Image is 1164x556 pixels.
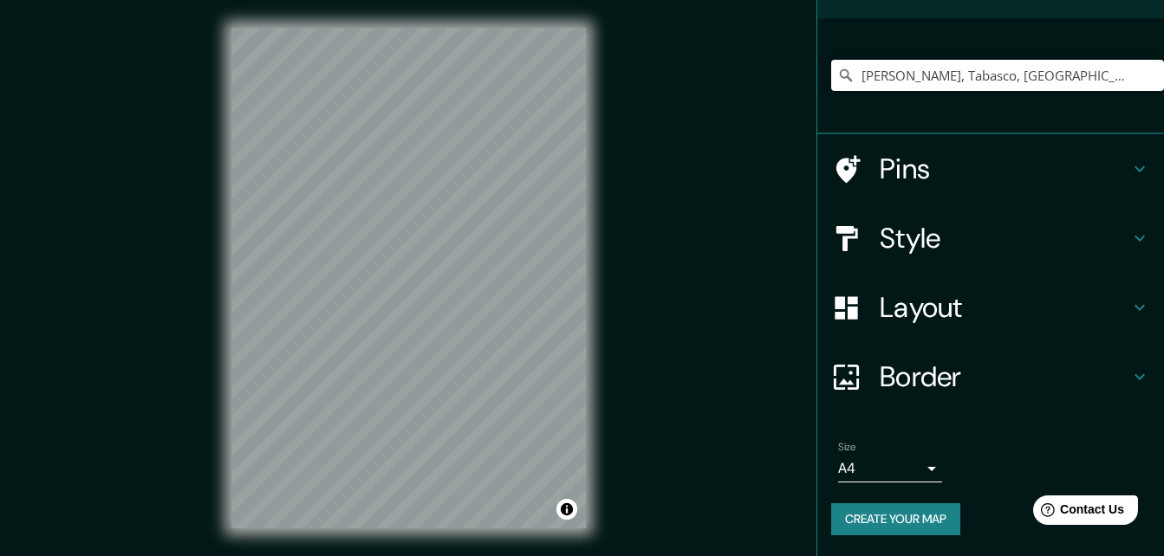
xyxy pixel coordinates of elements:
h4: Style [880,221,1129,255]
div: Layout [817,273,1164,342]
canvas: Map [231,28,586,528]
h4: Pins [880,152,1129,186]
div: A4 [838,455,942,482]
label: Size [838,440,856,455]
input: Pick your city or area [831,60,1164,91]
h4: Border [880,359,1129,394]
div: Border [817,342,1164,411]
button: Toggle attribution [556,499,577,520]
h4: Layout [880,290,1129,325]
iframe: Help widget launcher [1010,488,1145,537]
div: Pins [817,134,1164,204]
div: Style [817,204,1164,273]
button: Create your map [831,503,960,535]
